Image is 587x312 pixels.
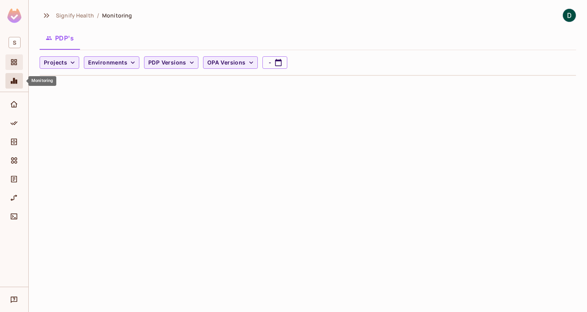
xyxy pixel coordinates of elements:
div: URL Mapping [5,190,23,206]
span: Projects [44,58,67,68]
span: OPA Versions [207,58,246,68]
button: Environments [84,56,139,69]
button: OPA Versions [203,56,258,69]
button: - [262,56,287,69]
div: Projects [5,54,23,70]
div: Audit Log [5,171,23,187]
div: Workspace: Signify Health [5,34,23,51]
span: S [9,37,21,48]
span: the active workspace [56,12,94,19]
div: Elements [5,153,23,168]
li: / [97,12,99,19]
span: Monitoring [102,12,132,19]
span: PDP Versions [148,58,186,68]
div: Policy [5,115,23,131]
div: Directory [5,134,23,150]
img: Dylan Gillespie [563,9,576,22]
div: Monitoring [28,76,56,86]
div: Help & Updates [5,292,23,307]
button: PDP Versions [144,56,198,69]
button: Projects [40,56,79,69]
button: PDP's [40,28,80,48]
div: Monitoring [5,73,23,89]
img: SReyMgAAAABJRU5ErkJggg== [7,9,21,23]
span: Environments [88,58,127,68]
div: Connect [5,209,23,224]
div: Home [5,97,23,112]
